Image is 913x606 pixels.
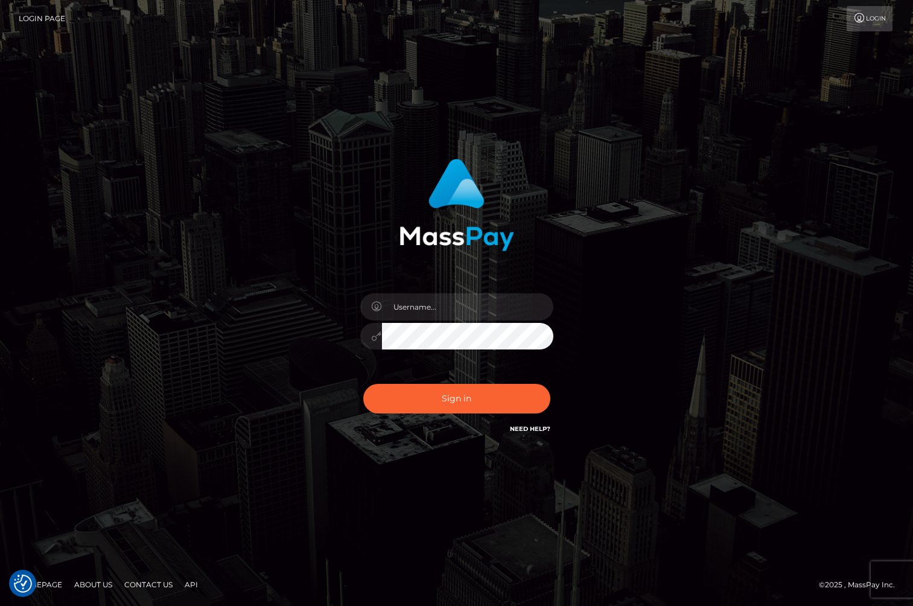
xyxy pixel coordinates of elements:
[847,6,892,31] a: Login
[382,293,553,321] input: Username...
[14,575,32,593] button: Consent Preferences
[119,575,177,594] a: Contact Us
[180,575,203,594] a: API
[363,384,550,413] button: Sign in
[69,575,117,594] a: About Us
[510,425,550,433] a: Need Help?
[819,578,904,592] div: © 2025 , MassPay Inc.
[399,159,514,251] img: MassPay Login
[19,6,65,31] a: Login Page
[13,575,67,594] a: Homepage
[14,575,32,593] img: Revisit consent button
